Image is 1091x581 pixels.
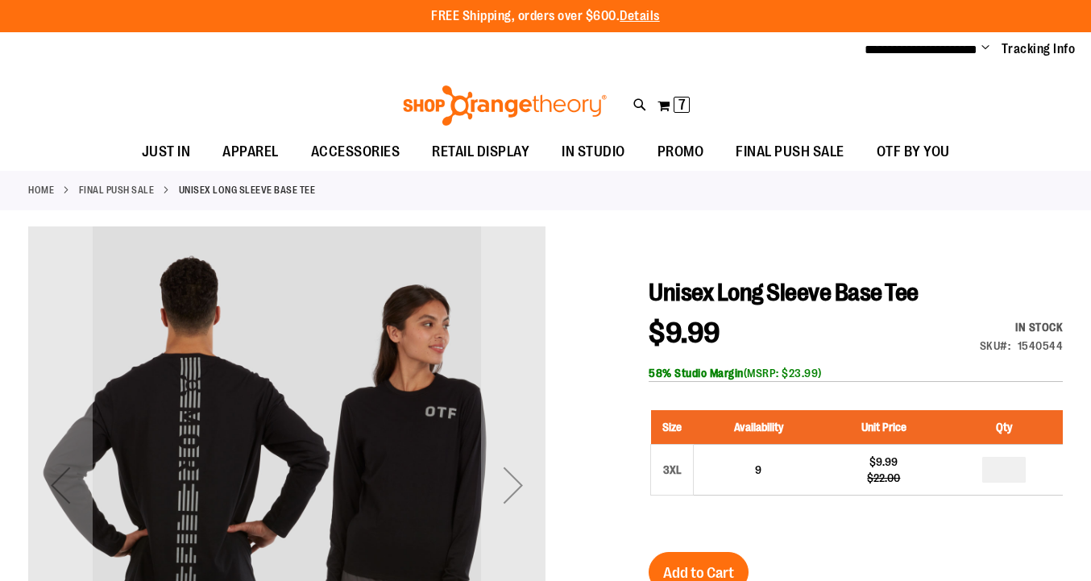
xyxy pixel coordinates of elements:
[720,134,861,170] a: FINAL PUSH SALE
[736,134,844,170] span: FINAL PUSH SALE
[877,134,950,170] span: OTF BY YOU
[641,134,720,171] a: PROMO
[980,339,1011,352] strong: SKU
[649,367,744,380] b: 58% Studio Margin
[832,470,937,486] div: $22.00
[545,134,641,171] a: IN STUDIO
[651,410,694,445] th: Size
[1018,338,1064,354] div: 1540544
[694,410,823,445] th: Availability
[416,134,545,171] a: RETAIL DISPLAY
[295,134,417,171] a: ACCESSORIES
[755,463,761,476] span: 9
[206,134,295,171] a: APPAREL
[658,134,704,170] span: PROMO
[28,183,54,197] a: Home
[832,454,937,470] div: $9.99
[400,85,609,126] img: Shop Orangetheory
[79,183,155,197] a: FINAL PUSH SALE
[823,410,945,445] th: Unit Price
[980,319,1064,335] div: Availability
[861,134,966,171] a: OTF BY YOU
[126,134,207,171] a: JUST IN
[222,134,279,170] span: APPAREL
[944,410,1063,445] th: Qty
[649,317,720,350] span: $9.99
[660,458,684,482] div: 3XL
[678,97,686,113] span: 7
[981,41,989,57] button: Account menu
[311,134,400,170] span: ACCESSORIES
[142,134,191,170] span: JUST IN
[179,183,316,197] strong: Unisex Long Sleeve Base Tee
[431,7,660,26] p: FREE Shipping, orders over $600.
[620,9,660,23] a: Details
[649,365,1063,381] div: (MSRP: $23.99)
[432,134,529,170] span: RETAIL DISPLAY
[1002,40,1076,58] a: Tracking Info
[649,279,919,306] span: Unisex Long Sleeve Base Tee
[980,319,1064,335] div: In stock
[562,134,625,170] span: IN STUDIO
